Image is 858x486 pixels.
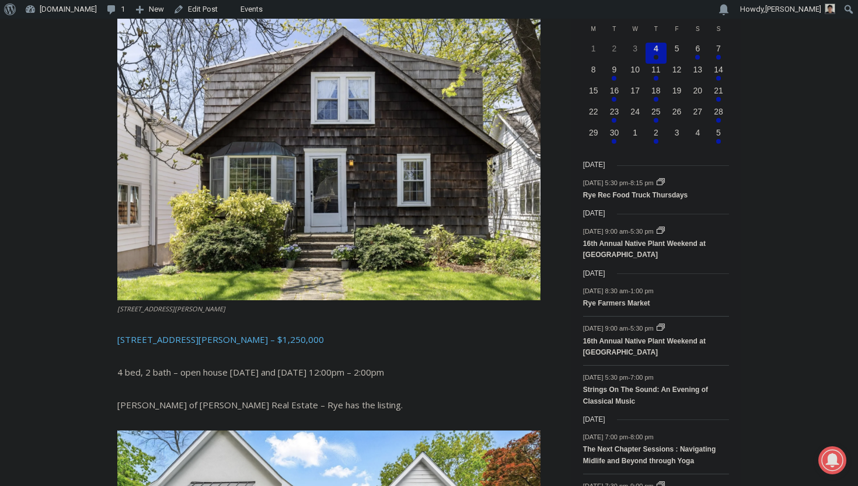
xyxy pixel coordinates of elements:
[651,86,661,95] time: 18
[716,44,721,53] time: 7
[654,118,658,123] em: Has events
[583,337,706,357] a: 16th Annual Native Plant Weekend at [GEOGRAPHIC_DATA]
[630,287,654,294] span: 1:00 pm
[672,86,682,95] time: 19
[610,128,619,137] time: 30
[583,445,716,466] a: The Next Chapter Sessions : Navigating Midlife and Beyond through Yoga
[687,106,708,127] button: 27
[583,374,628,381] span: [DATE] 5:30 pm
[717,26,721,32] span: S
[612,65,617,74] time: 9
[693,107,703,116] time: 27
[589,86,598,95] time: 15
[583,325,655,332] time: -
[589,128,598,137] time: 29
[591,44,596,53] time: 1
[583,159,605,171] time: [DATE]
[633,128,637,137] time: 1
[693,86,703,95] time: 20
[630,227,654,234] span: 5:30 pm
[612,97,616,102] em: Has events
[646,127,667,148] button: 2 Has events
[646,85,667,106] button: 18 Has events
[695,55,700,60] em: Has events
[672,65,682,74] time: 12
[630,65,640,74] time: 10
[654,55,658,60] em: Has events
[583,85,604,106] button: 15
[117,304,540,314] figcaption: [STREET_ADDRESS][PERSON_NAME]
[646,106,667,127] button: 25 Has events
[654,139,658,144] em: Has events
[117,18,540,300] img: 504 Milton Road, Rye
[625,43,646,64] button: 3
[583,127,604,148] button: 29
[695,128,700,137] time: 4
[583,386,708,406] a: Strings On The Sound: An Evening of Classical Music
[693,65,703,74] time: 13
[583,325,628,332] span: [DATE] 9:00 am
[117,334,324,345] a: [STREET_ADDRESS][PERSON_NAME] – $1,250,000
[604,43,625,64] button: 2
[646,64,667,85] button: 11 Has events
[654,97,658,102] em: Has events
[583,414,605,425] time: [DATE]
[633,44,637,53] time: 3
[630,107,640,116] time: 24
[708,85,729,106] button: 21 Has events
[117,399,403,411] span: [PERSON_NAME] of [PERSON_NAME] Real Estate – Rye has the listing.
[687,85,708,106] button: 20
[583,227,628,234] span: [DATE] 9:00 am
[604,85,625,106] button: 16 Has events
[675,26,679,32] span: F
[612,76,616,81] em: Has events
[583,433,654,440] time: -
[612,118,616,123] em: Has events
[708,127,729,148] button: 5 Has events
[625,85,646,106] button: 17
[610,107,619,116] time: 23
[604,64,625,85] button: 9 Has events
[610,86,619,95] time: 16
[295,1,552,113] div: "The first chef I interviewed talked about coming to [GEOGRAPHIC_DATA] from [GEOGRAPHIC_DATA] in ...
[708,64,729,85] button: 14 Has events
[583,25,604,43] div: Monday
[667,85,688,106] button: 19
[591,65,596,74] time: 8
[646,43,667,64] button: 4 Has events
[583,191,688,200] a: Rye Rec Food Truck Thursdays
[630,86,640,95] time: 17
[687,64,708,85] button: 13
[630,179,654,186] span: 8:15 pm
[667,127,688,148] button: 3
[654,128,658,137] time: 2
[612,139,616,144] em: Has events
[630,374,654,381] span: 7:00 pm
[625,127,646,148] button: 1
[651,107,661,116] time: 25
[583,299,650,308] a: Rye Farmers Market
[583,374,654,381] time: -
[687,127,708,148] button: 4
[583,268,605,279] time: [DATE]
[630,325,654,332] span: 5:30 pm
[632,26,637,32] span: W
[667,25,688,43] div: Friday
[583,287,654,294] time: -
[612,44,617,53] time: 2
[583,287,628,294] span: [DATE] 8:30 am
[687,25,708,43] div: Saturday
[687,43,708,64] button: 6 Has events
[716,55,721,60] em: Has events
[583,179,655,186] time: -
[281,113,566,145] a: Intern @ [DOMAIN_NAME]
[583,43,604,64] button: 1
[583,64,604,85] button: 8
[625,64,646,85] button: 10
[583,433,628,440] span: [DATE] 7:00 pm
[604,106,625,127] button: 23 Has events
[604,127,625,148] button: 30 Has events
[667,64,688,85] button: 12
[716,128,721,137] time: 5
